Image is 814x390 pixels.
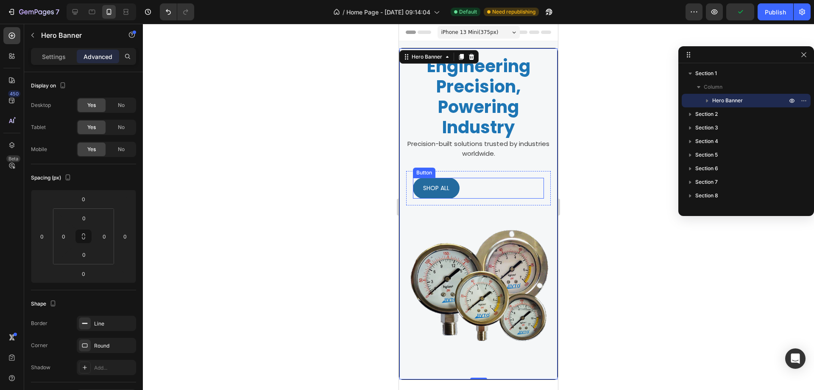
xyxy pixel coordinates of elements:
div: Publish [765,8,786,17]
span: Hero Banner [712,96,743,105]
span: No [118,146,125,153]
div: Mobile [31,146,47,153]
span: Default [459,8,477,16]
span: Section 3 [695,123,718,132]
button: Publish [758,3,793,20]
iframe: To enrich screen reader interactions, please activate Accessibility in Grammarly extension settings [399,24,558,390]
span: Section 4 [695,137,718,146]
div: Shadow [31,364,50,371]
input: 0 [36,230,48,243]
span: Section 7 [695,178,718,186]
span: No [118,123,125,131]
div: Add... [94,364,134,372]
div: Line [94,320,134,328]
div: Tablet [31,123,46,131]
div: Border [31,320,47,327]
span: Section 5 [695,151,718,159]
span: Section 1 [695,69,717,78]
input: 0px [75,212,92,224]
div: Corner [31,342,48,349]
input: 0 [75,267,92,280]
p: Settings [42,52,66,61]
p: Hero Banner [41,30,113,40]
span: Yes [87,123,96,131]
p: Advanced [84,52,112,61]
div: Round [94,342,134,350]
span: Home Page - [DATE] 09:14:04 [346,8,430,17]
p: 7 [56,7,59,17]
span: No [118,101,125,109]
span: / [343,8,345,17]
input: 0 [75,193,92,205]
span: Section 9 [695,205,718,213]
div: Undo/Redo [160,3,194,20]
span: Yes [87,101,96,109]
span: Section 2 [695,110,718,118]
div: Spacing (px) [31,172,73,184]
button: 7 [3,3,63,20]
span: Yes [87,146,96,153]
span: Section 8 [695,191,718,200]
input: 0px [98,230,111,243]
div: Display on [31,80,68,92]
input: 0 [119,230,131,243]
div: Beta [6,155,20,162]
span: Need republishing [492,8,535,16]
span: Column [704,83,722,91]
div: Open Intercom Messenger [785,348,806,369]
input: 0px [75,248,92,261]
div: Shape [31,298,58,310]
div: Desktop [31,101,51,109]
div: 450 [8,90,20,97]
input: 0px [57,230,70,243]
span: Section 6 [695,164,718,173]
